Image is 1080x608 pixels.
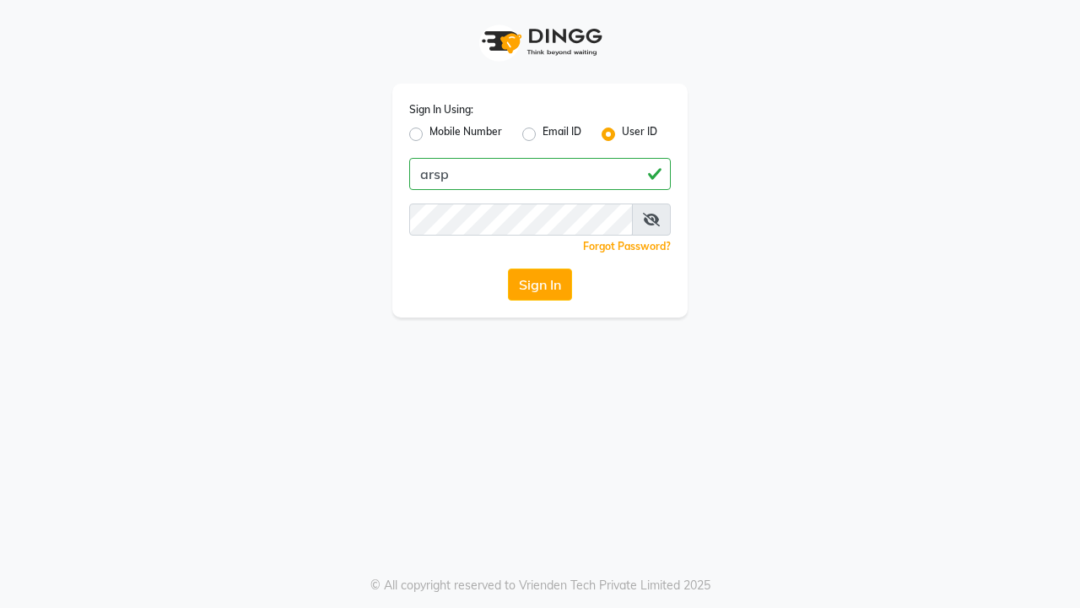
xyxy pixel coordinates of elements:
[472,17,607,67] img: logo1.svg
[429,124,502,144] label: Mobile Number
[409,204,633,236] input: Username
[543,124,581,144] label: Email ID
[583,240,671,252] a: Forgot Password?
[409,102,473,117] label: Sign In Using:
[622,124,657,144] label: User ID
[508,269,572,301] button: Sign In
[409,158,671,190] input: Username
